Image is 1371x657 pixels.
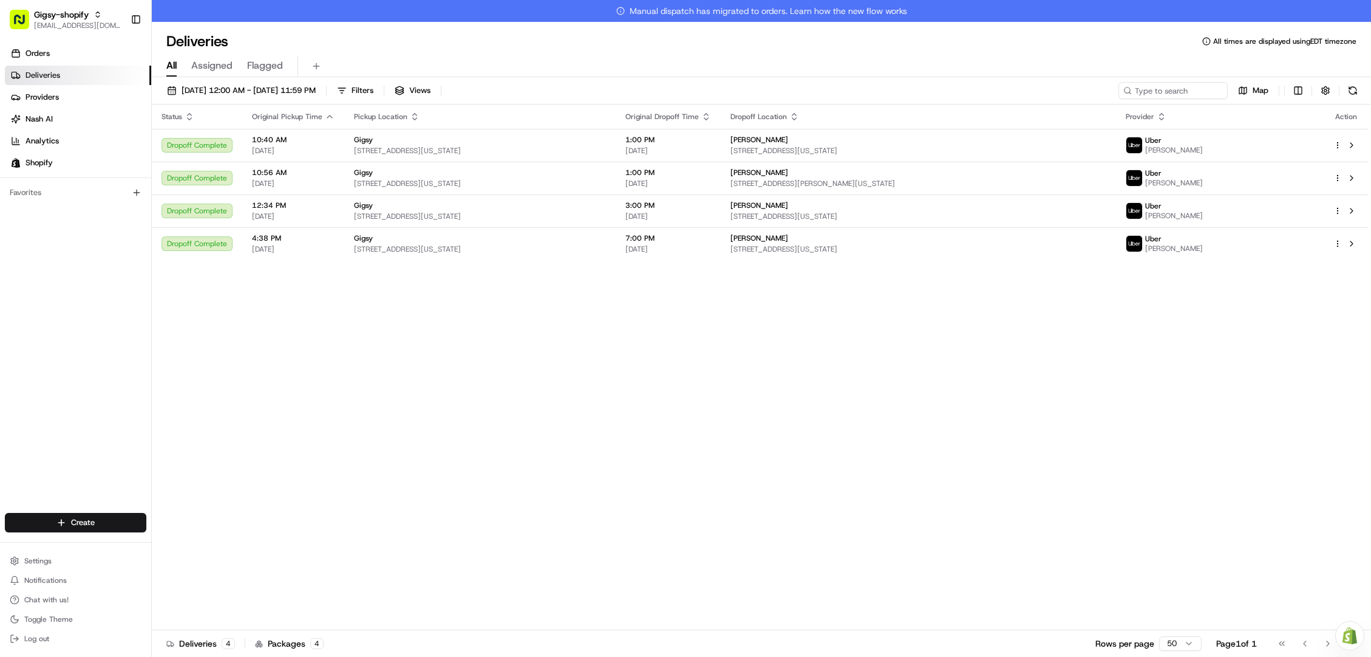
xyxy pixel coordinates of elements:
span: [DATE] [252,179,335,188]
span: Gigsy [354,168,373,177]
span: [STREET_ADDRESS][US_STATE] [730,146,1106,156]
img: Shopify logo [11,158,21,168]
span: Status [162,112,182,122]
span: Original Dropoff Time [625,112,699,122]
button: Settings [5,552,146,569]
span: [STREET_ADDRESS][US_STATE] [354,146,606,156]
span: 1:00 PM [625,135,711,145]
span: Provider [1126,112,1154,122]
span: [PERSON_NAME] [730,233,788,243]
span: [PERSON_NAME] [1145,244,1203,253]
span: Nash AI [26,114,53,125]
a: Analytics [5,131,151,151]
span: Pickup Location [354,112,407,122]
span: Flagged [247,58,283,73]
span: Log out [24,634,49,644]
span: Shopify [26,157,53,168]
img: uber-new-logo.jpeg [1126,137,1142,153]
span: Create [71,517,95,528]
a: Providers [5,88,151,107]
span: Dropoff Location [730,112,787,122]
a: Deliveries [5,66,151,85]
img: uber-new-logo.jpeg [1126,236,1142,252]
span: Toggle Theme [24,614,73,624]
img: uber-new-logo.jpeg [1126,170,1142,186]
span: [PERSON_NAME] [730,201,788,210]
span: Original Pickup Time [252,112,322,122]
span: [DATE] [625,146,711,156]
span: [STREET_ADDRESS][US_STATE] [354,212,606,221]
button: [EMAIL_ADDRESS][DOMAIN_NAME] [34,21,121,30]
span: Providers [26,92,59,103]
p: Rows per page [1095,638,1154,650]
span: Gigsy [354,135,373,145]
button: Gigsy-shopify [34,9,89,21]
span: Uber [1145,136,1162,145]
span: [STREET_ADDRESS][US_STATE] [730,244,1106,254]
span: 12:34 PM [252,201,335,210]
span: Uber [1145,234,1162,244]
span: [PERSON_NAME] [730,135,788,145]
div: 4 [222,638,235,649]
button: Gigsy-shopify[EMAIL_ADDRESS][DOMAIN_NAME] [5,5,126,34]
span: [STREET_ADDRESS][US_STATE] [354,179,606,188]
span: All times are displayed using EDT timezone [1213,36,1356,46]
div: Action [1333,112,1359,122]
span: Gigsy [354,201,373,210]
a: Nash AI [5,109,151,129]
span: [PERSON_NAME] [730,168,788,177]
span: 4:38 PM [252,233,335,243]
img: uber-new-logo.jpeg [1126,203,1142,219]
input: Type to search [1118,82,1228,99]
span: Manual dispatch has migrated to orders. Learn how the new flow works [616,5,907,17]
span: [PERSON_NAME] [1145,178,1203,188]
button: Refresh [1344,82,1361,99]
span: Views [409,85,430,96]
span: 1:00 PM [625,168,711,177]
span: [DATE] [625,179,711,188]
button: [DATE] 12:00 AM - [DATE] 11:59 PM [162,82,321,99]
button: Toggle Theme [5,611,146,628]
span: Uber [1145,201,1162,211]
span: [STREET_ADDRESS][US_STATE] [730,212,1106,221]
span: 10:40 AM [252,135,335,145]
span: Deliveries [26,70,60,81]
h1: Deliveries [166,32,228,51]
span: Analytics [26,136,59,146]
span: Uber [1145,168,1162,178]
div: Packages [255,638,324,650]
span: Gigsy [354,233,373,243]
button: Views [389,82,436,99]
span: All [166,58,177,73]
span: Orders [26,48,50,59]
span: Settings [24,556,52,566]
span: [PERSON_NAME] [1145,211,1203,221]
span: Chat with us! [24,595,69,605]
span: 10:56 AM [252,168,335,177]
div: 4 [310,638,324,649]
div: Favorites [5,183,146,202]
a: Shopify [5,153,151,173]
button: Map [1233,82,1274,99]
span: Notifications [24,576,67,585]
button: Create [5,513,146,532]
span: Map [1253,85,1268,96]
span: [DATE] [252,146,335,156]
button: Chat with us! [5,591,146,608]
button: Log out [5,630,146,647]
span: [DATE] 12:00 AM - [DATE] 11:59 PM [182,85,316,96]
button: Filters [332,82,379,99]
span: [DATE] [252,212,335,221]
span: Filters [352,85,373,96]
span: 7:00 PM [625,233,711,243]
div: Page 1 of 1 [1216,638,1257,650]
div: Deliveries [166,638,235,650]
a: Orders [5,44,151,63]
span: Assigned [191,58,233,73]
span: 3:00 PM [625,201,711,210]
span: [STREET_ADDRESS][PERSON_NAME][US_STATE] [730,179,1106,188]
span: [PERSON_NAME] [1145,145,1203,155]
span: [DATE] [625,244,711,254]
